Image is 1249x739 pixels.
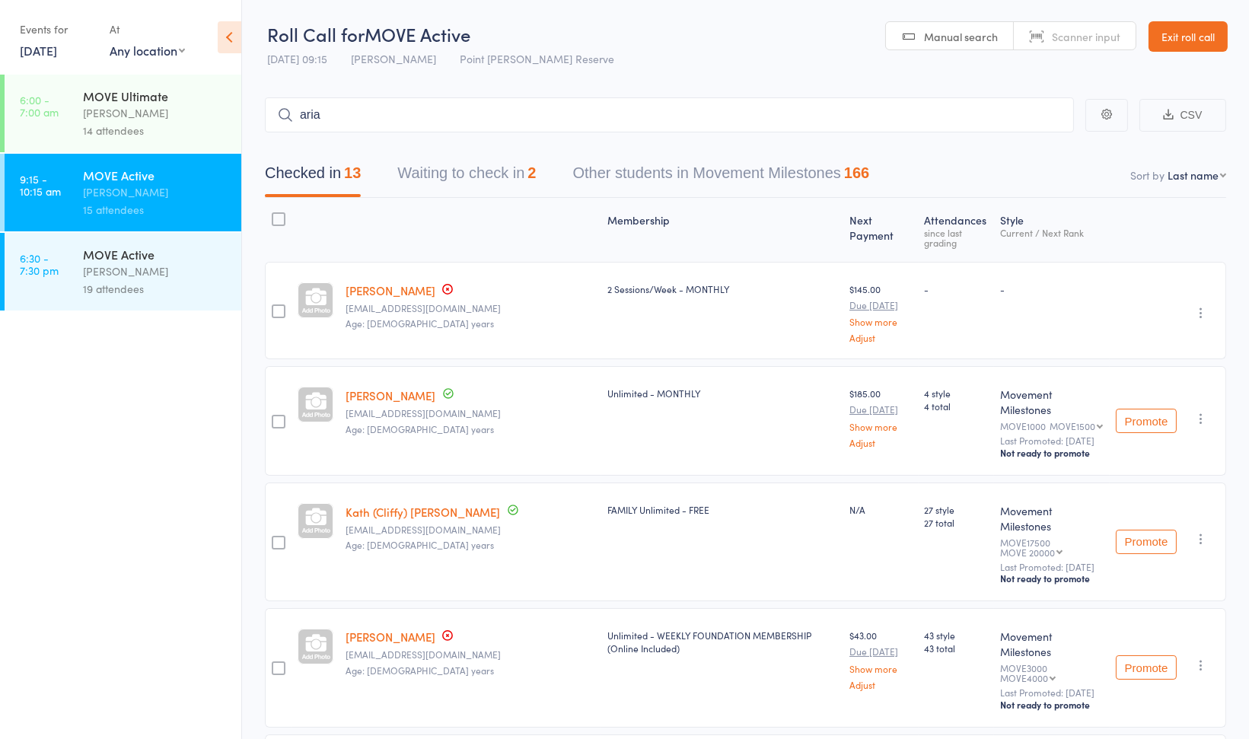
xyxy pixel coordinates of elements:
span: Scanner input [1052,29,1120,44]
button: CSV [1139,99,1226,132]
a: Show more [849,664,912,674]
div: Current / Next Rank [1000,228,1104,237]
a: [PERSON_NAME] [346,629,435,645]
div: 166 [844,164,869,181]
small: 54blackcrows@gmail.com [346,303,595,314]
button: Checked in13 [265,157,361,197]
div: Movement Milestones [1000,387,1104,417]
div: Not ready to promote [1000,572,1104,585]
a: Exit roll call [1149,21,1228,52]
div: Movement Milestones [1000,503,1104,534]
time: 9:15 - 10:15 am [20,173,61,197]
a: Adjust [849,333,912,342]
a: Adjust [849,680,912,690]
small: Due [DATE] [849,404,912,415]
div: 2 [527,164,536,181]
div: 15 attendees [83,201,228,218]
button: Promote [1116,409,1177,433]
a: 9:15 -10:15 amMOVE Active[PERSON_NAME]15 attendees [5,154,241,231]
button: Other students in Movement Milestones166 [573,157,870,197]
span: 27 style [925,503,988,516]
div: MOVE3000 [1000,663,1104,683]
div: Last name [1168,167,1219,183]
div: - [1000,282,1104,295]
a: Show more [849,317,912,326]
small: Due [DATE] [849,300,912,311]
div: Not ready to promote [1000,699,1104,711]
div: 2 Sessions/Week - MONTHLY [607,282,837,295]
div: Events for [20,17,94,42]
div: $43.00 [849,629,912,689]
a: Show more [849,422,912,432]
div: - [925,282,988,295]
label: Sort by [1130,167,1165,183]
a: [PERSON_NAME] [346,387,435,403]
small: Due [DATE] [849,646,912,657]
div: [PERSON_NAME] [83,263,228,280]
button: Promote [1116,655,1177,680]
div: MOVE Active [83,246,228,263]
span: [DATE] 09:15 [267,51,327,66]
input: Search by name [265,97,1074,132]
small: bill_bowles@outlook.com [346,408,595,419]
a: [DATE] [20,42,57,59]
span: Point [PERSON_NAME] Reserve [460,51,614,66]
div: Membership [601,205,843,255]
span: Age: [DEMOGRAPHIC_DATA] years [346,664,494,677]
span: 27 total [925,516,988,529]
span: 4 style [925,387,988,400]
div: Next Payment [843,205,918,255]
span: Age: [DEMOGRAPHIC_DATA] years [346,538,494,551]
div: MOVE Active [83,167,228,183]
div: Not ready to promote [1000,447,1104,459]
div: 14 attendees [83,122,228,139]
time: 6:30 - 7:30 pm [20,252,59,276]
span: MOVE Active [365,21,470,46]
div: MOVE1500 [1050,421,1095,431]
span: Manual search [924,29,998,44]
a: [PERSON_NAME] [346,282,435,298]
div: N/A [849,503,912,516]
small: Last Promoted: [DATE] [1000,562,1104,572]
div: 13 [344,164,361,181]
div: MOVE17500 [1000,537,1104,557]
div: Atten­dances [919,205,994,255]
button: Waiting to check in2 [397,157,536,197]
small: burrtnk@bigpond.com [346,524,595,535]
time: 6:00 - 7:00 am [20,94,59,118]
div: FAMILY Unlimited - FREE [607,503,837,516]
span: Age: [DEMOGRAPHIC_DATA] years [346,317,494,330]
small: coltari7@hotmail.com [346,649,595,660]
div: Unlimited - MONTHLY [607,387,837,400]
button: Promote [1116,530,1177,554]
span: [PERSON_NAME] [351,51,436,66]
span: Roll Call for [267,21,365,46]
span: Age: [DEMOGRAPHIC_DATA] years [346,422,494,435]
div: MOVE4000 [1000,673,1048,683]
small: Last Promoted: [DATE] [1000,687,1104,698]
div: Movement Milestones [1000,629,1104,659]
div: Style [994,205,1110,255]
div: At [110,17,185,42]
div: Unlimited - WEEKLY FOUNDATION MEMBERSHIP (Online Included) [607,629,837,655]
span: 43 style [925,629,988,642]
div: [PERSON_NAME] [83,183,228,201]
div: MOVE Ultimate [83,88,228,104]
div: Any location [110,42,185,59]
div: [PERSON_NAME] [83,104,228,122]
a: 6:30 -7:30 pmMOVE Active[PERSON_NAME]19 attendees [5,233,241,311]
a: Kath (Cliffy) [PERSON_NAME] [346,504,500,520]
div: MOVE1000 [1000,421,1104,431]
div: $145.00 [849,282,912,342]
a: 6:00 -7:00 amMOVE Ultimate[PERSON_NAME]14 attendees [5,75,241,152]
span: 43 total [925,642,988,655]
div: 19 attendees [83,280,228,298]
a: Adjust [849,438,912,448]
div: since last grading [925,228,988,247]
span: 4 total [925,400,988,413]
div: $185.00 [849,387,912,447]
div: MOVE 20000 [1000,547,1055,557]
small: Last Promoted: [DATE] [1000,435,1104,446]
